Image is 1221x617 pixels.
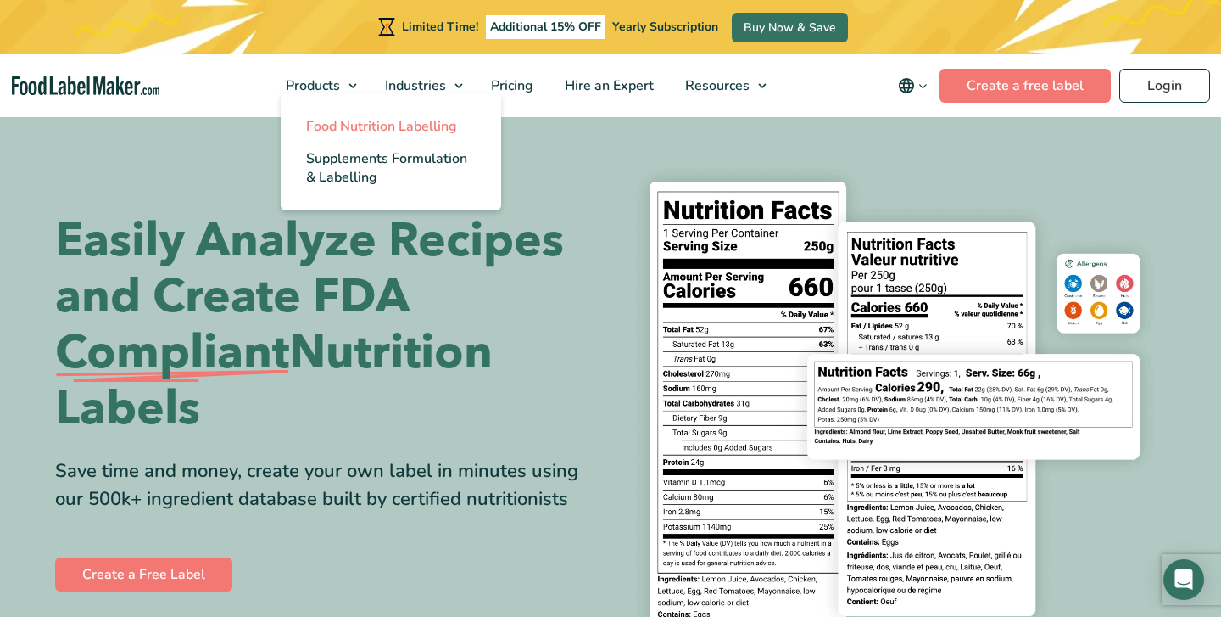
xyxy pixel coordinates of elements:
[306,117,457,136] span: Food Nutrition Labelling
[55,457,598,513] div: Save time and money, create your own label in minutes using our 500k+ ingredient database built b...
[670,54,775,117] a: Resources
[1119,69,1210,103] a: Login
[281,110,501,143] a: Food Nutrition Labelling
[306,149,467,187] span: Supplements Formulation & Labelling
[370,54,471,117] a: Industries
[402,19,478,35] span: Limited Time!
[281,76,342,95] span: Products
[732,13,848,42] a: Buy Now & Save
[1163,559,1204,600] div: Open Intercom Messenger
[612,19,718,35] span: Yearly Subscription
[560,76,655,95] span: Hire an Expert
[486,15,605,39] span: Additional 15% OFF
[486,76,535,95] span: Pricing
[680,76,751,95] span: Resources
[270,54,365,117] a: Products
[549,54,666,117] a: Hire an Expert
[55,325,289,381] span: Compliant
[380,76,448,95] span: Industries
[281,143,501,194] a: Supplements Formulation & Labelling
[55,558,232,592] a: Create a Free Label
[939,69,1111,103] a: Create a free label
[55,213,598,437] h1: Easily Analyze Recipes and Create FDA Nutrition Labels
[476,54,545,117] a: Pricing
